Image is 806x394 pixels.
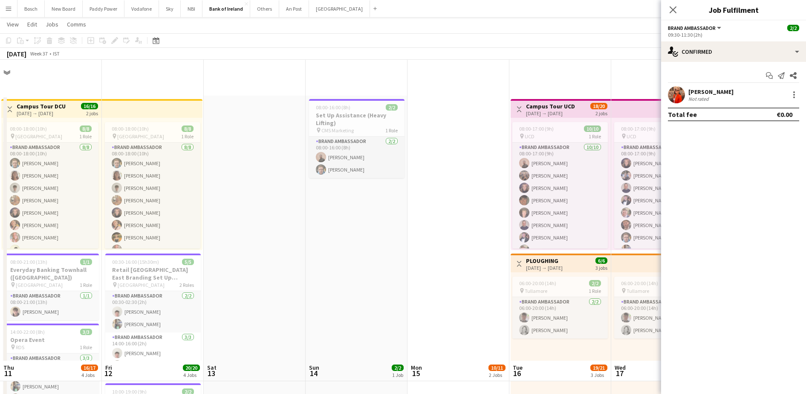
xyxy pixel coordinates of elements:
[24,19,40,30] a: Edit
[42,19,62,30] a: Jobs
[614,297,710,339] app-card-role: Brand Ambassador2/206:00-20:00 (14h)[PERSON_NAME][PERSON_NAME]
[392,372,403,378] div: 1 Job
[105,143,200,258] app-card-role: Brand Ambassador8/808:00-18:00 (10h)[PERSON_NAME][PERSON_NAME][PERSON_NAME][PERSON_NAME][PERSON_N...
[688,88,734,96] div: [PERSON_NAME]
[584,125,601,132] span: 10/10
[27,20,37,28] span: Edit
[512,122,608,248] app-job-card: 08:00-17:00 (9h)10/10 UCD1 RoleBrand Ambassador10/1008:00-17:00 (9h)[PERSON_NAME][PERSON_NAME][PE...
[3,122,98,248] app-job-card: 08:00-18:00 (10h)8/8 [GEOGRAPHIC_DATA]1 RoleBrand Ambassador8/808:00-18:00 (10h)[PERSON_NAME][PER...
[621,280,658,286] span: 06:00-20:00 (14h)
[179,282,194,288] span: 2 Roles
[526,265,563,271] div: [DATE] → [DATE]
[83,0,124,17] button: Paddy Power
[519,125,554,132] span: 08:00-17:00 (9h)
[3,291,99,320] app-card-role: Brand Ambassador1/108:00-21:00 (13h)[PERSON_NAME]
[613,368,626,378] span: 17
[526,257,563,265] h3: PLOUGHING
[53,50,60,57] div: IST
[16,344,24,350] span: RDS
[526,110,575,117] div: [DATE] → [DATE]
[777,110,792,119] div: €0.00
[3,364,14,371] span: Thu
[250,0,279,17] button: Others
[105,291,201,333] app-card-role: Brand Ambassador2/200:30-02:30 (2h)[PERSON_NAME][PERSON_NAME]
[308,368,319,378] span: 14
[589,288,601,294] span: 1 Role
[595,264,607,271] div: 3 jobs
[386,104,398,111] span: 2/2
[16,282,63,288] span: [GEOGRAPHIC_DATA]
[17,0,45,17] button: Bosch
[105,254,201,380] div: 00:30-16:00 (15h30m)5/5Retail [GEOGRAPHIC_DATA] East Branding Set Up ([GEOGRAPHIC_DATA]) [GEOGRAP...
[525,133,534,140] span: UCD
[309,0,370,17] button: [GEOGRAPHIC_DATA]
[86,109,98,117] div: 2 jobs
[81,103,98,109] span: 16/16
[202,0,250,17] button: Bank of Ireland
[15,133,62,140] span: [GEOGRAPHIC_DATA]
[80,259,92,265] span: 1/1
[589,133,601,140] span: 1 Role
[45,0,83,17] button: New Board
[787,25,799,31] span: 2/2
[661,41,806,62] div: Confirmed
[118,282,165,288] span: [GEOGRAPHIC_DATA]
[614,122,710,248] app-job-card: 08:00-17:00 (9h)8/10 UCD1 RoleBrand Ambassador5I8/1008:00-17:00 (9h)[PERSON_NAME][PERSON_NAME][PE...
[526,102,575,110] h3: Campus Tour UCD
[668,32,799,38] div: 09:30-11:30 (2h)
[7,20,19,28] span: View
[621,125,656,132] span: 08:00-17:00 (9h)
[512,277,608,339] app-job-card: 06:00-20:00 (14h)2/2 Tullamore1 RoleBrand Ambassador2/206:00-20:00 (14h)[PERSON_NAME][PERSON_NAME]
[159,0,181,17] button: Sky
[105,122,200,248] app-job-card: 08:00-18:00 (10h)8/8 [GEOGRAPHIC_DATA]1 RoleBrand Ambassador8/808:00-18:00 (10h)[PERSON_NAME][PER...
[590,103,607,109] span: 18/20
[519,280,556,286] span: 06:00-20:00 (14h)
[410,368,422,378] span: 15
[182,125,194,132] span: 8/8
[67,20,86,28] span: Comms
[112,125,149,132] span: 08:00-18:00 (10h)
[309,364,319,371] span: Sun
[668,110,697,119] div: Total fee
[688,96,711,102] div: Not rated
[614,277,710,339] app-job-card: 06:00-20:00 (14h)2/2 Tullamore1 RoleBrand Ambassador2/206:00-20:00 (14h)[PERSON_NAME][PERSON_NAME]
[3,19,22,30] a: View
[17,110,66,117] div: [DATE] → [DATE]
[3,266,99,281] h3: Everyday Banking Townhall ([GEOGRAPHIC_DATA])
[668,25,722,31] button: Brand Ambassador
[10,125,47,132] span: 08:00-18:00 (10h)
[309,111,404,127] h3: Set Up Assistance (Heavy Lifting)
[614,143,710,283] app-card-role: Brand Ambassador5I8/1008:00-17:00 (9h)[PERSON_NAME][PERSON_NAME][PERSON_NAME][PERSON_NAME][PERSON...
[80,344,92,350] span: 1 Role
[7,50,26,58] div: [DATE]
[627,133,636,140] span: UCD
[105,364,112,371] span: Fri
[124,0,159,17] button: Vodafone
[64,19,90,30] a: Comms
[105,266,201,281] h3: Retail [GEOGRAPHIC_DATA] East Branding Set Up ([GEOGRAPHIC_DATA])
[80,329,92,335] span: 3/3
[512,143,608,283] app-card-role: Brand Ambassador10/1008:00-17:00 (9h)[PERSON_NAME][PERSON_NAME][PERSON_NAME][PERSON_NAME][PERSON_...
[206,368,217,378] span: 13
[79,133,92,140] span: 1 Role
[3,143,98,258] app-card-role: Brand Ambassador8/808:00-18:00 (10h)[PERSON_NAME][PERSON_NAME][PERSON_NAME][PERSON_NAME][PERSON_N...
[28,50,49,57] span: Week 37
[668,25,716,31] span: Brand Ambassador
[181,0,202,17] button: NBI
[595,109,607,117] div: 2 jobs
[511,368,523,378] span: 16
[591,372,607,378] div: 3 Jobs
[112,259,159,265] span: 00:30-16:00 (15h30m)
[3,254,99,320] app-job-card: 08:00-21:00 (13h)1/1Everyday Banking Townhall ([GEOGRAPHIC_DATA]) [GEOGRAPHIC_DATA]1 RoleBrand Am...
[3,336,99,344] h3: Opera Event
[595,257,607,264] span: 6/6
[411,364,422,371] span: Mon
[309,137,404,178] app-card-role: Brand Ambassador2/208:00-16:00 (8h)[PERSON_NAME][PERSON_NAME]
[10,259,47,265] span: 08:00-21:00 (13h)
[513,364,523,371] span: Tue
